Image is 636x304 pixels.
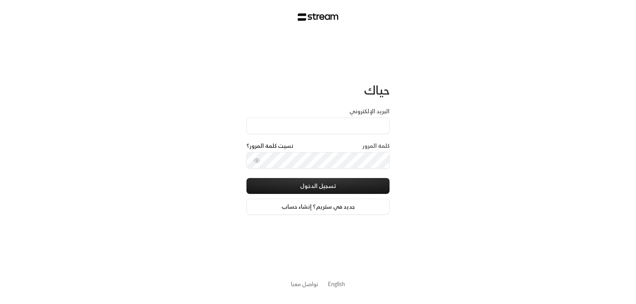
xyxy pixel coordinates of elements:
img: Stream Logo [298,13,339,21]
span: حياك [364,79,390,101]
button: تواصل معنا [291,280,318,288]
button: toggle password visibility [250,154,263,167]
label: البريد الإلكتروني [349,107,390,115]
a: جديد في ستريم؟ إنشاء حساب [246,199,390,215]
label: كلمة المرور [363,142,390,150]
a: نسيت كلمة المرور؟ [246,142,293,150]
a: English [328,277,345,291]
button: تسجيل الدخول [246,178,390,194]
a: تواصل معنا [291,279,318,289]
